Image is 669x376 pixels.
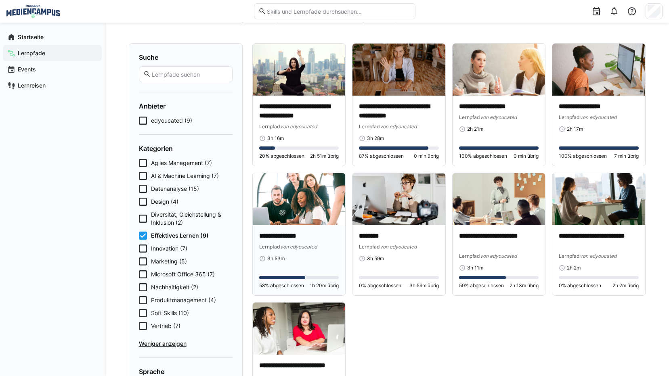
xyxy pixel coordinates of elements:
[253,173,346,225] img: image
[380,123,417,130] span: von edyoucated
[280,123,317,130] span: von edyoucated
[151,244,187,253] span: Innovation (7)
[367,255,384,262] span: 3h 59m
[359,282,401,289] span: 0% abgeschlossen
[310,282,339,289] span: 1h 20m übrig
[259,244,280,250] span: Lernpfad
[559,253,580,259] span: Lernpfad
[259,153,304,159] span: 20% abgeschlossen
[514,153,539,159] span: 0 min übrig
[453,44,545,96] img: image
[559,282,601,289] span: 0% abgeschlossen
[151,309,189,317] span: Soft Skills (10)
[567,126,583,132] span: 2h 17m
[359,123,380,130] span: Lernpfad
[559,114,580,120] span: Lernpfad
[459,114,480,120] span: Lernpfad
[151,198,178,206] span: Design (4)
[151,270,215,278] span: Microsoft Office 365 (7)
[151,322,180,330] span: Vertrieb (7)
[612,282,639,289] span: 2h 2m übrig
[259,123,280,130] span: Lernpfad
[259,282,304,289] span: 58% abgeschlossen
[352,44,445,96] img: image
[409,282,439,289] span: 3h 59m übrig
[266,8,411,15] input: Skills und Lernpfade durchsuchen…
[367,135,384,142] span: 3h 28m
[139,340,233,348] span: Weniger anzeigen
[139,102,233,110] h4: Anbieter
[552,44,645,96] img: image
[151,172,219,180] span: AI & Machine Learning (7)
[510,282,539,289] span: 2h 13m übrig
[267,135,284,142] span: 3h 16m
[139,144,233,152] h4: Kategorien
[151,117,192,125] span: edyoucated (9)
[253,44,346,96] img: image
[614,153,639,159] span: 7 min übrig
[414,153,439,159] span: 0 min übrig
[567,265,581,271] span: 2h 2m
[139,53,233,61] h4: Suche
[267,255,285,262] span: 3h 53m
[453,173,545,225] img: image
[280,244,317,250] span: von edyoucated
[359,244,380,250] span: Lernpfad
[151,185,199,193] span: Datenanalyse (15)
[480,114,517,120] span: von edyoucated
[151,211,233,227] span: Diversität, Gleichstellung & Inklusion (2)
[151,159,212,167] span: Agiles Management (7)
[467,126,483,132] span: 2h 21m
[580,253,617,259] span: von edyoucated
[151,296,216,304] span: Produktmanagement (4)
[559,153,607,159] span: 100% abgeschlossen
[151,283,198,291] span: Nachhaltigkeit (2)
[459,253,480,259] span: Lernpfad
[480,253,517,259] span: von edyoucated
[151,257,187,265] span: Marketing (5)
[380,244,417,250] span: von edyoucated
[580,114,617,120] span: von edyoucated
[359,153,404,159] span: 87% abgeschlossen
[352,173,445,225] img: image
[459,282,504,289] span: 59% abgeschlossen
[459,153,507,159] span: 100% abgeschlossen
[253,303,346,355] img: image
[151,232,209,240] span: Effektives Lernen (9)
[151,71,228,78] input: Lernpfade suchen
[139,368,233,376] h4: Sprache
[310,153,339,159] span: 2h 51m übrig
[552,173,645,225] img: image
[467,265,483,271] span: 3h 11m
